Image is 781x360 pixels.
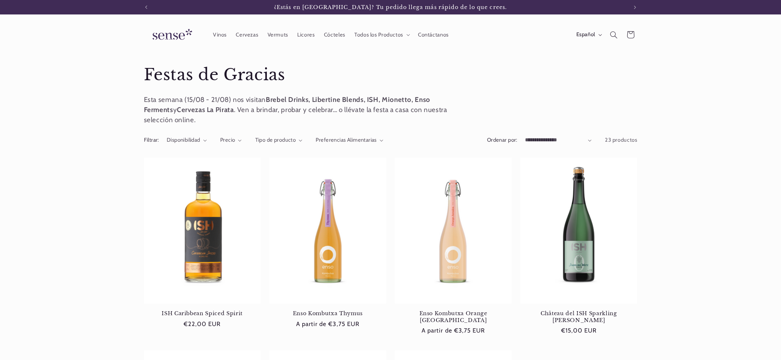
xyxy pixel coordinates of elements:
[144,136,159,144] h2: Filtrar:
[316,137,377,143] span: Preferencias Alimentarias
[177,106,234,114] strong: Cervezas La Pirata
[605,137,637,143] span: 23 productos
[274,4,507,10] span: ¿Estás en [GEOGRAPHIC_DATA]? Tu pedido llega más rápido de lo que crees.
[263,27,293,43] a: Vermuts
[297,31,315,38] span: Licores
[418,31,449,38] span: Contáctanos
[255,136,303,144] summary: Tipo de producto (0 seleccionado)
[354,31,403,38] span: Todos los Productos
[208,27,231,43] a: Vinos
[413,27,453,43] a: Contáctanos
[220,137,235,143] span: Precio
[350,27,413,43] summary: Todos los Productos
[220,136,242,144] summary: Precio
[236,31,258,38] span: Cervezas
[255,137,296,143] span: Tipo de producto
[144,95,430,114] strong: Brebel Drinks, Libertine Blends, ISH, Mionetto, Enso Ferments
[144,65,637,85] h1: Festas de Gracias
[520,310,637,323] a: Château del ISH Sparkling [PERSON_NAME]
[144,95,473,125] p: Esta semana (15/08 - 21/08) nos visitan y . Ven a brindar, probar y celebrar… o llévate la festa ...
[324,31,345,38] span: Cócteles
[141,22,201,48] a: Sense
[144,310,261,317] a: ISH Caribbean Spiced Spirit
[213,31,227,38] span: Vinos
[395,310,512,323] a: Enso Kombutxa Orange [GEOGRAPHIC_DATA]
[269,310,386,317] a: Enso Kombutxa Thymus
[576,31,595,39] span: Español
[293,27,320,43] a: Licores
[316,136,383,144] summary: Preferencias Alimentarias (0 seleccionado)
[144,25,198,45] img: Sense
[319,27,350,43] a: Cócteles
[268,31,288,38] span: Vermuts
[167,137,200,143] span: Disponibilidad
[572,27,605,42] button: Español
[487,137,517,143] label: Ordenar por:
[605,26,622,43] summary: Búsqueda
[167,136,207,144] summary: Disponibilidad (0 seleccionado)
[231,27,263,43] a: Cervezas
